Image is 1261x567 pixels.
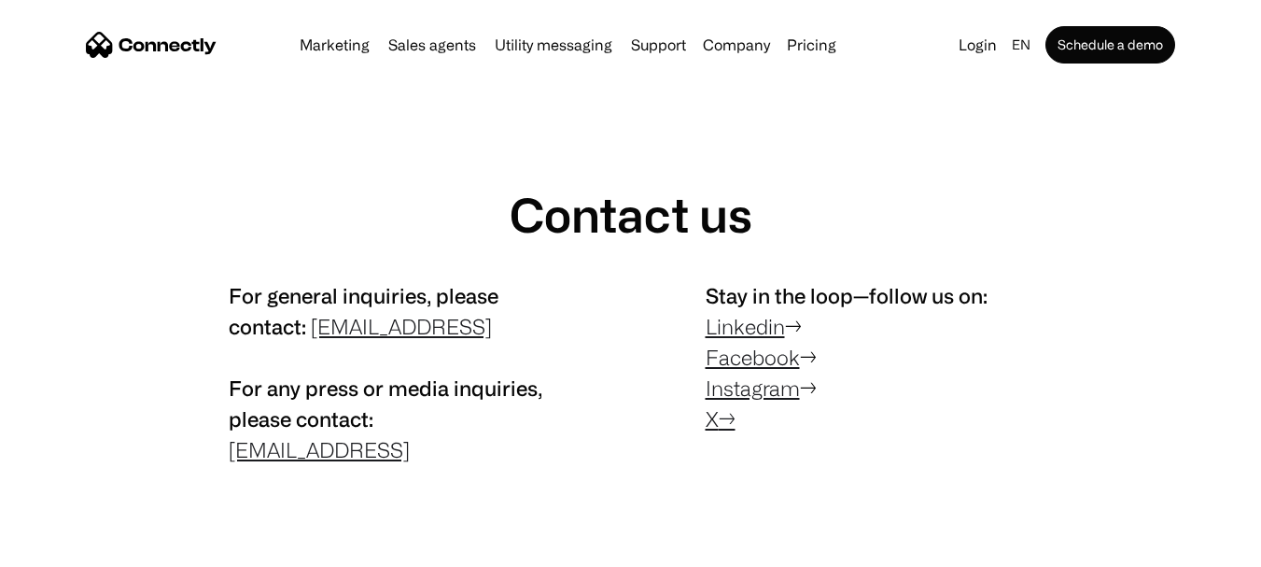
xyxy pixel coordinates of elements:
div: Company [703,32,770,58]
span: For any press or media inquiries, please contact: [229,376,542,431]
a: Pricing [779,37,844,52]
span: For general inquiries, please contact: [229,284,498,338]
div: Company [697,32,776,58]
a: Linkedin [706,315,785,338]
a: Support [623,37,694,52]
a: [EMAIL_ADDRESS] [229,438,410,461]
p: → → → [706,280,1033,434]
span: Stay in the loop—follow us on: [706,284,988,307]
ul: Language list [37,534,112,560]
a: Instagram [706,376,800,400]
a: Sales agents [381,37,483,52]
a: [EMAIL_ADDRESS] [311,315,492,338]
a: → [719,407,736,431]
a: Login [951,32,1004,58]
a: Schedule a demo [1045,26,1175,64]
div: en [1004,32,1042,58]
a: home [86,31,217,59]
h1: Contact us [510,187,752,243]
a: X [706,407,719,431]
a: Utility messaging [487,37,620,52]
a: Marketing [292,37,377,52]
aside: Language selected: English [19,532,112,560]
div: en [1012,32,1030,58]
a: Facebook [706,346,800,369]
